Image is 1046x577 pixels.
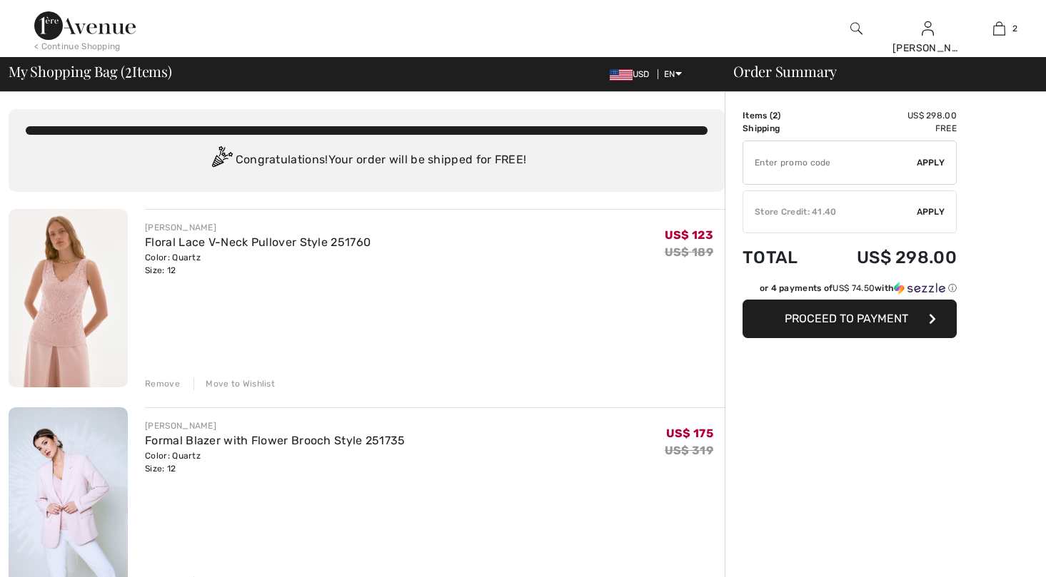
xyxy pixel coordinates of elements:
div: [PERSON_NAME] [145,221,371,234]
img: Congratulation2.svg [207,146,236,175]
td: US$ 298.00 [819,233,957,282]
div: or 4 payments ofUS$ 74.50withSezzle Click to learn more about Sezzle [743,282,957,300]
td: Shipping [743,122,819,135]
a: 2 [964,20,1034,37]
span: US$ 175 [666,427,713,440]
span: US$ 74.50 [833,283,875,293]
span: Apply [917,156,945,169]
a: Sign In [922,21,934,35]
div: Remove [145,377,180,390]
div: or 4 payments of with [760,282,957,295]
span: Apply [917,205,945,218]
s: US$ 189 [665,245,713,259]
input: Promo code [743,141,917,184]
img: US Dollar [610,69,633,81]
td: Free [819,122,957,135]
img: 1ère Avenue [34,11,136,40]
div: [PERSON_NAME] [145,419,406,432]
div: Congratulations! Your order will be shipped for FREE! [26,146,708,175]
td: US$ 298.00 [819,109,957,122]
span: 2 [773,111,778,121]
div: [PERSON_NAME] [892,41,962,56]
a: Floral Lace V-Neck Pullover Style 251760 [145,235,371,249]
div: Store Credit: 41.40 [743,205,917,218]
span: Proceed to Payment [785,312,908,325]
span: 2 [125,61,132,79]
button: Proceed to Payment [743,300,957,338]
img: My Bag [993,20,1005,37]
td: Items ( ) [743,109,819,122]
span: USD [610,69,655,79]
div: Color: Quartz Size: 12 [145,449,406,475]
div: < Continue Shopping [34,40,121,53]
img: Floral Lace V-Neck Pullover Style 251760 [9,209,128,387]
a: Formal Blazer with Flower Brooch Style 251735 [145,434,406,447]
div: Color: Quartz Size: 12 [145,251,371,277]
span: 2 [1012,22,1017,35]
s: US$ 319 [665,444,713,457]
div: Move to Wishlist [193,377,275,390]
img: Sezzle [894,282,945,295]
span: US$ 123 [665,228,713,242]
span: My Shopping Bag ( Items) [9,64,172,78]
span: EN [664,69,682,79]
img: My Info [922,20,934,37]
div: Order Summary [716,64,1037,78]
img: search the website [850,20,863,37]
td: Total [743,233,819,282]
